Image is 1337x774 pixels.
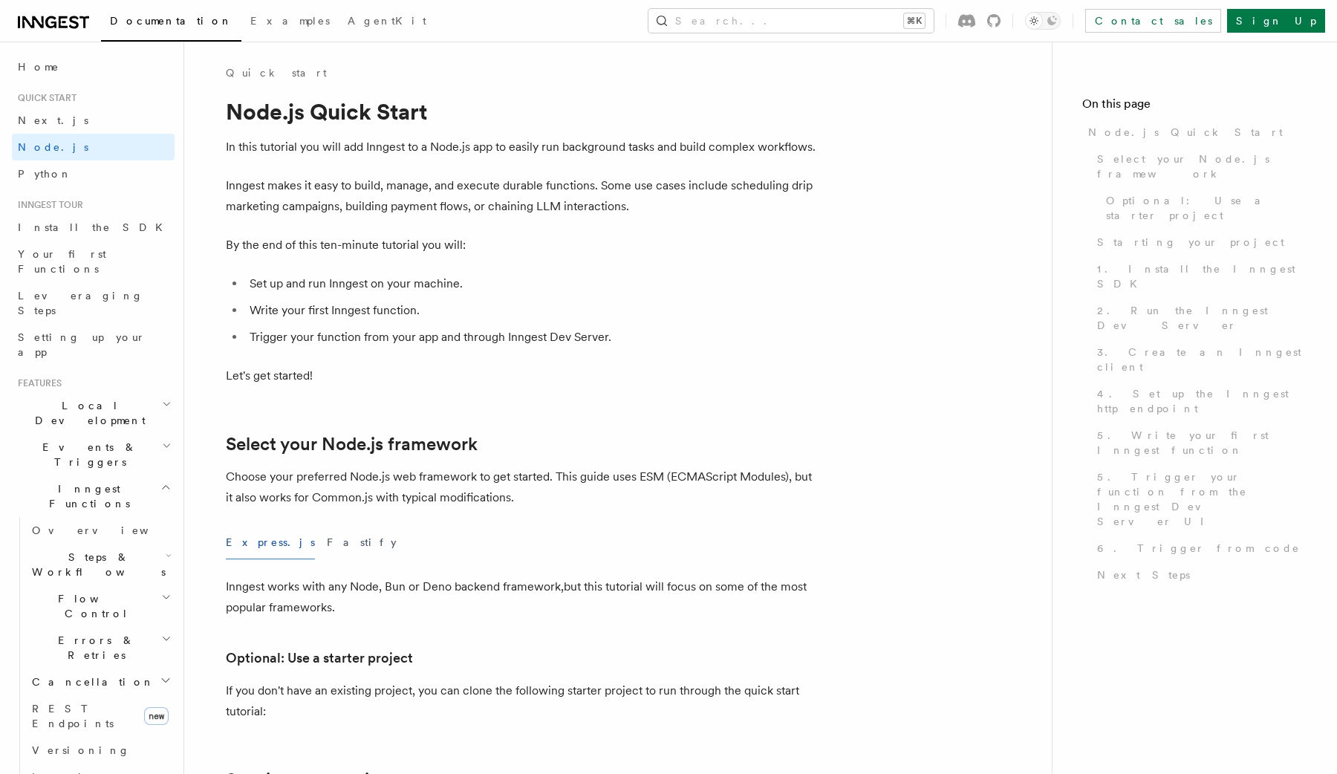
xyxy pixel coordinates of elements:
[1097,261,1307,291] span: 1. Install the Inngest SDK
[26,669,175,695] button: Cancellation
[241,4,339,40] a: Examples
[226,526,315,559] button: Express.js
[245,327,820,348] li: Trigger your function from your app and through Inngest Dev Server.
[26,591,161,621] span: Flow Control
[339,4,435,40] a: AgentKit
[226,65,327,80] a: Quick start
[1082,95,1307,119] h4: On this page
[1091,464,1307,535] a: 5. Trigger your function from the Inngest Dev Server UI
[1106,193,1307,223] span: Optional: Use a starter project
[1091,339,1307,380] a: 3. Create an Inngest client
[144,707,169,725] span: new
[1097,568,1190,582] span: Next Steps
[1025,12,1061,30] button: Toggle dark mode
[18,248,106,275] span: Your first Functions
[1227,9,1325,33] a: Sign Up
[12,377,62,389] span: Features
[226,648,413,669] a: Optional: Use a starter project
[26,517,175,544] a: Overview
[904,13,925,28] kbd: ⌘K
[12,107,175,134] a: Next.js
[226,175,820,217] p: Inngest makes it easy to build, manage, and execute durable functions. Some use cases include sch...
[12,199,83,211] span: Inngest tour
[226,576,820,618] p: Inngest works with any Node, Bun or Deno backend framework,but this tutorial will focus on some o...
[1091,422,1307,464] a: 5. Write your first Inngest function
[12,214,175,241] a: Install the SDK
[12,440,162,469] span: Events & Triggers
[18,59,59,74] span: Home
[1091,380,1307,422] a: 4. Set up the Inngest http endpoint
[26,550,166,579] span: Steps & Workflows
[245,300,820,321] li: Write your first Inngest function.
[1097,386,1307,416] span: 4. Set up the Inngest http endpoint
[32,524,185,536] span: Overview
[1091,256,1307,297] a: 1. Install the Inngest SDK
[1097,428,1307,458] span: 5. Write your first Inngest function
[226,365,820,386] p: Let's get started!
[1091,229,1307,256] a: Starting your project
[18,114,88,126] span: Next.js
[1085,9,1221,33] a: Contact sales
[12,53,175,80] a: Home
[1091,562,1307,588] a: Next Steps
[226,680,820,722] p: If you don't have an existing project, you can clone the following starter project to run through...
[32,703,114,729] span: REST Endpoints
[101,4,241,42] a: Documentation
[12,392,175,434] button: Local Development
[1091,297,1307,339] a: 2. Run the Inngest Dev Server
[1082,119,1307,146] a: Node.js Quick Start
[12,160,175,187] a: Python
[226,235,820,256] p: By the end of this ten-minute tutorial you will:
[1097,541,1300,556] span: 6. Trigger from code
[245,273,820,294] li: Set up and run Inngest on your machine.
[1091,146,1307,187] a: Select your Node.js framework
[12,92,77,104] span: Quick start
[26,544,175,585] button: Steps & Workflows
[18,168,72,180] span: Python
[26,627,175,669] button: Errors & Retries
[18,331,146,358] span: Setting up your app
[1097,469,1307,529] span: 5. Trigger your function from the Inngest Dev Server UI
[648,9,934,33] button: Search...⌘K
[12,134,175,160] a: Node.js
[12,481,160,511] span: Inngest Functions
[12,434,175,475] button: Events & Triggers
[12,241,175,282] a: Your first Functions
[250,15,330,27] span: Examples
[18,290,143,316] span: Leveraging Steps
[1097,152,1307,181] span: Select your Node.js framework
[18,141,88,153] span: Node.js
[1097,235,1284,250] span: Starting your project
[26,633,161,663] span: Errors & Retries
[1091,535,1307,562] a: 6. Trigger from code
[18,221,172,233] span: Install the SDK
[226,137,820,157] p: In this tutorial you will add Inngest to a Node.js app to easily run background tasks and build c...
[12,475,175,517] button: Inngest Functions
[226,98,820,125] h1: Node.js Quick Start
[12,324,175,365] a: Setting up your app
[226,434,478,455] a: Select your Node.js framework
[348,15,426,27] span: AgentKit
[226,466,820,508] p: Choose your preferred Node.js web framework to get started. This guide uses ESM (ECMAScript Modul...
[26,585,175,627] button: Flow Control
[1088,125,1283,140] span: Node.js Quick Start
[110,15,232,27] span: Documentation
[12,398,162,428] span: Local Development
[1097,303,1307,333] span: 2. Run the Inngest Dev Server
[26,737,175,764] a: Versioning
[327,526,397,559] button: Fastify
[32,744,130,756] span: Versioning
[12,282,175,324] a: Leveraging Steps
[1100,187,1307,229] a: Optional: Use a starter project
[26,695,175,737] a: REST Endpointsnew
[26,674,154,689] span: Cancellation
[1097,345,1307,374] span: 3. Create an Inngest client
